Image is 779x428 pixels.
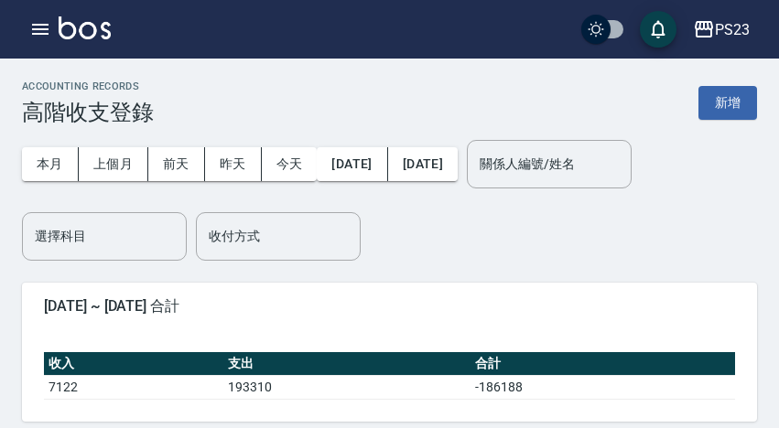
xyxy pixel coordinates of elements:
[317,147,387,181] button: [DATE]
[471,375,735,399] td: -186188
[715,18,750,41] div: PS23
[22,80,154,92] h2: ACCOUNTING RECORDS
[79,147,148,181] button: 上個月
[471,352,735,376] th: 合計
[262,147,318,181] button: 今天
[22,100,154,125] h3: 高階收支登錄
[388,147,458,181] button: [DATE]
[205,147,262,181] button: 昨天
[223,352,471,376] th: 支出
[686,11,757,48] button: PS23
[640,11,676,48] button: save
[223,375,471,399] td: 193310
[44,375,223,399] td: 7122
[44,297,735,316] span: [DATE] ~ [DATE] 合計
[44,352,223,376] th: 收入
[698,86,757,120] button: 新增
[22,147,79,181] button: 本月
[148,147,205,181] button: 前天
[59,16,111,39] img: Logo
[698,93,757,111] a: 新增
